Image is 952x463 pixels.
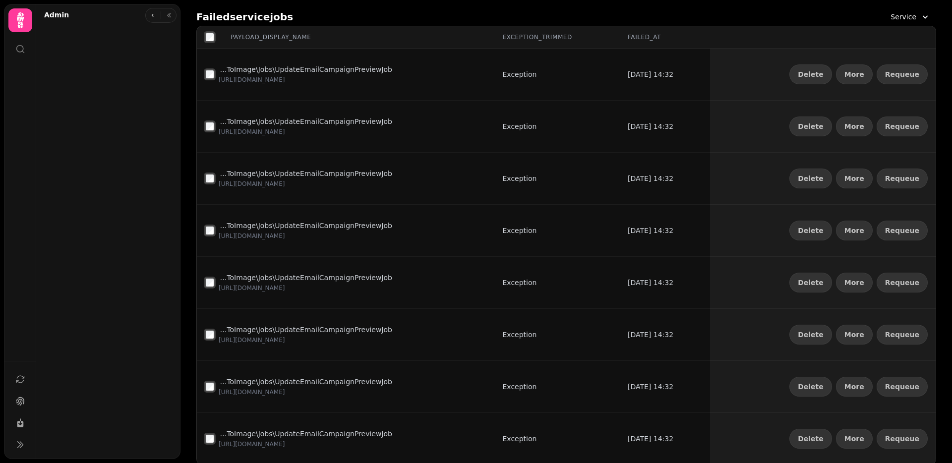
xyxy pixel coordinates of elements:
div: Exception [503,278,537,288]
div: [DATE] 14:32 [628,69,702,79]
span: More [844,435,864,442]
span: Requeue [885,331,919,338]
div: [DATE] 14:32 [628,121,702,131]
span: More [844,383,864,390]
span: Requeue [885,123,919,130]
span: [URL][DOMAIN_NAME] [219,337,285,344]
button: Delete [789,377,832,397]
button: Requeue [877,325,928,345]
div: [DATE] 14:32 [628,330,702,340]
button: Delete [789,64,832,84]
p: payload_display_name [231,33,311,41]
button: Requeue [877,116,928,136]
span: [URL][DOMAIN_NAME] [219,128,285,135]
p: App\Packages\AgentSmithHtmlToImage\Jobs\UpdateEmailCampaignPreviewJob [219,169,392,178]
div: Exception [503,226,537,235]
button: More [836,273,873,292]
div: Exception [503,382,537,392]
button: Requeue [877,377,928,397]
button: Requeue [877,273,928,292]
button: More [836,169,873,188]
div: Exception [503,121,537,131]
button: Delete [789,169,832,188]
p: App\Packages\AgentSmithHtmlToImage\Jobs\UpdateEmailCampaignPreviewJob [219,325,392,335]
p: App\Packages\AgentSmithHtmlToImage\Jobs\UpdateEmailCampaignPreviewJob [219,64,392,74]
span: Delete [798,175,824,182]
div: [DATE] 14:32 [628,382,702,392]
div: failed_at [628,33,702,41]
span: [URL][DOMAIN_NAME] [219,389,285,396]
span: Requeue [885,227,919,234]
span: More [844,123,864,130]
button: More [836,64,873,84]
div: [DATE] 14:32 [628,174,702,183]
span: Requeue [885,435,919,442]
span: More [844,279,864,286]
p: App\Packages\AgentSmithHtmlToImage\Jobs\UpdateEmailCampaignPreviewJob [219,429,392,439]
button: Requeue [877,429,928,449]
button: Delete [789,116,832,136]
p: App\Packages\AgentSmithHtmlToImage\Jobs\UpdateEmailCampaignPreviewJob [219,221,392,231]
span: [URL][DOMAIN_NAME] [219,441,285,448]
button: Delete [789,429,832,449]
span: Delete [798,435,824,442]
button: More [836,325,873,345]
p: App\Packages\AgentSmithHtmlToImage\Jobs\UpdateEmailCampaignPreviewJob [219,377,392,387]
span: [URL][DOMAIN_NAME] [219,232,285,239]
span: Requeue [885,383,919,390]
button: Requeue [877,64,928,84]
span: Requeue [885,175,919,182]
div: [DATE] 14:32 [628,278,702,288]
span: More [844,175,864,182]
span: Delete [798,331,824,338]
span: [URL][DOMAIN_NAME] [219,180,285,187]
button: More [836,221,873,240]
p: App\Packages\AgentSmithHtmlToImage\Jobs\UpdateEmailCampaignPreviewJob [219,116,392,126]
button: More [836,429,873,449]
div: exception_trimmed [503,33,612,41]
div: [DATE] 14:32 [628,226,702,235]
button: More [836,116,873,136]
div: Exception [503,434,537,444]
span: Requeue [885,279,919,286]
button: Requeue [877,221,928,240]
div: Exception [503,69,537,79]
div: Exception [503,330,537,340]
button: Requeue [877,169,928,188]
span: Delete [798,227,824,234]
span: Delete [798,71,824,78]
button: Delete [789,221,832,240]
button: Delete [789,273,832,292]
span: Service [891,12,916,22]
span: Delete [798,383,824,390]
span: More [844,331,864,338]
h2: Admin [44,10,69,20]
div: [DATE] 14:32 [628,434,702,444]
button: More [836,377,873,397]
button: Delete [789,325,832,345]
h2: Failed service jobs [196,10,293,24]
span: [URL][DOMAIN_NAME] [219,285,285,291]
span: Delete [798,123,824,130]
span: Requeue [885,71,919,78]
span: More [844,227,864,234]
span: More [844,71,864,78]
p: App\Packages\AgentSmithHtmlToImage\Jobs\UpdateEmailCampaignPreviewJob [219,273,392,283]
span: [URL][DOMAIN_NAME] [219,76,285,83]
div: Exception [503,174,537,183]
button: Service [885,8,936,26]
span: Delete [798,279,824,286]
